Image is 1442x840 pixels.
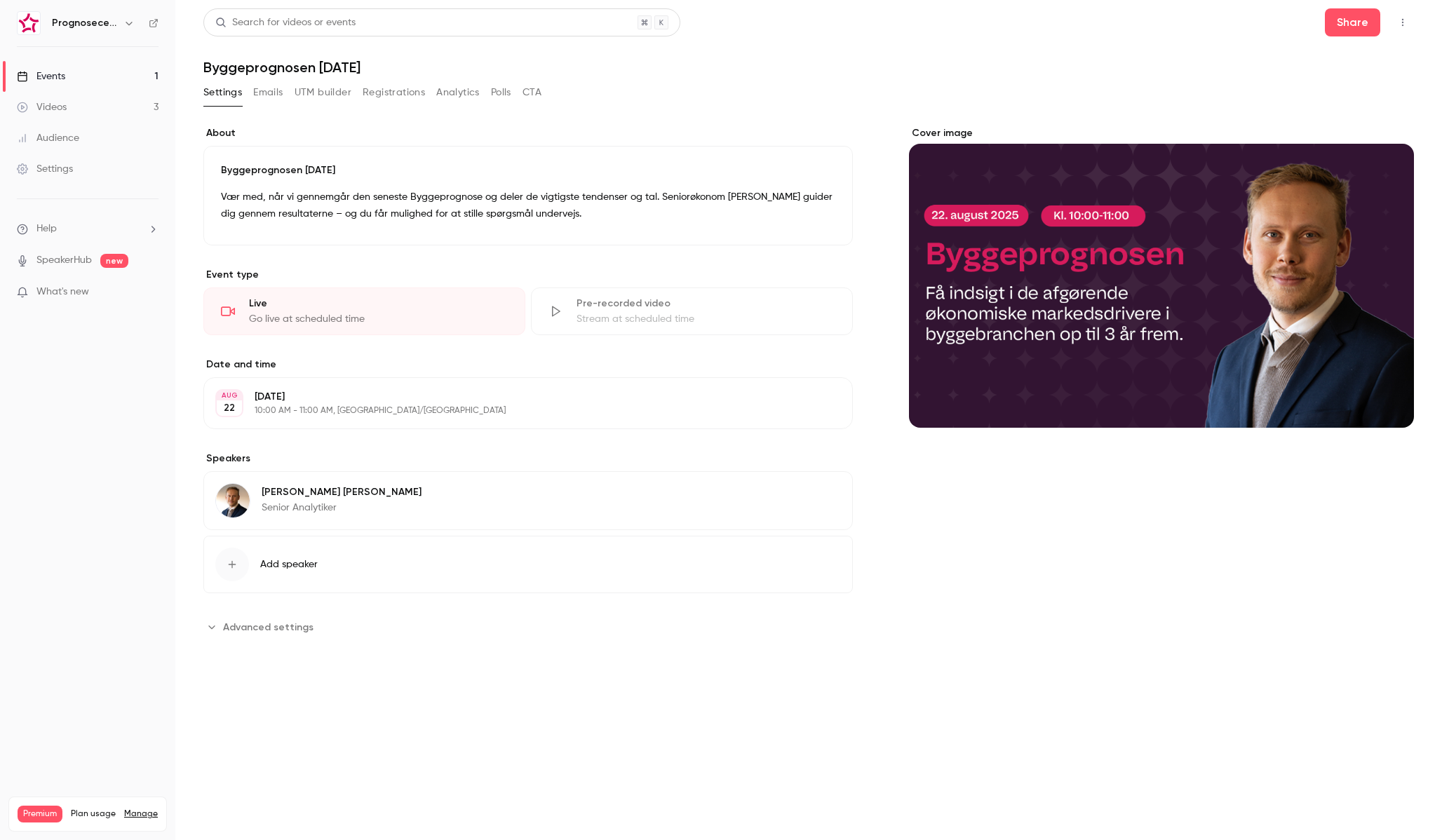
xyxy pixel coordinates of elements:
[221,189,835,222] p: Vær med, når vi gennemgår den seneste Byggeprognose og deler de vigtigste tendenser og tal. Senio...
[53,83,126,92] div: Domain Overview
[18,12,40,34] img: Prognosecenteret | Powered by Hubexo
[363,81,425,104] button: Registrations
[17,69,65,83] div: Events
[221,163,835,177] p: Byggeprognosen [DATE]
[203,536,853,593] button: Add speaker
[224,401,235,415] p: 22
[17,100,67,114] div: Videos
[217,391,242,400] div: AUG
[38,81,49,93] img: tab_domain_overview_orange.svg
[249,312,508,326] div: Go live at scheduled time
[909,126,1414,140] label: Cover image
[1325,8,1380,36] button: Share
[36,222,57,236] span: Help
[36,253,92,268] a: SpeakerHub
[295,81,351,104] button: UTM builder
[36,285,89,299] span: What's new
[140,81,151,93] img: tab_keywords_by_traffic_grey.svg
[203,268,853,282] p: Event type
[249,297,508,311] div: Live
[531,287,853,335] div: Pre-recorded videoStream at scheduled time
[491,81,511,104] button: Polls
[22,36,34,48] img: website_grey.svg
[203,81,242,104] button: Settings
[39,22,69,34] div: v 4.0.25
[18,806,62,822] span: Premium
[52,16,118,30] h6: Prognosecenteret | Powered by Hubexo
[260,557,318,571] span: Add speaker
[17,222,159,236] li: help-dropdown-opener
[262,501,422,515] p: Senior Analytiker
[100,254,128,268] span: new
[436,81,480,104] button: Analytics
[203,616,853,638] section: Advanced settings
[17,131,79,145] div: Audience
[203,452,853,466] label: Speakers
[17,162,73,176] div: Settings
[255,405,779,416] p: 10:00 AM - 11:00 AM, [GEOGRAPHIC_DATA]/[GEOGRAPHIC_DATA]
[215,15,356,30] div: Search for videos or events
[203,616,322,638] button: Advanced settings
[203,287,525,335] div: LiveGo live at scheduled time
[523,81,541,104] button: CTA
[223,620,314,635] span: Advanced settings
[203,358,853,372] label: Date and time
[262,485,422,499] p: [PERSON_NAME] [PERSON_NAME]
[71,808,116,820] span: Plan usage
[203,126,853,140] label: About
[909,126,1414,428] section: Cover image
[203,59,1414,76] h1: Byggeprognosen [DATE]
[253,81,283,104] button: Emails
[577,297,835,311] div: Pre-recorded video
[577,312,835,326] div: Stream at scheduled time
[22,22,34,34] img: logo_orange.svg
[203,471,853,530] div: Lasse Lundqvist[PERSON_NAME] [PERSON_NAME]Senior Analytiker
[124,808,158,820] a: Manage
[155,83,236,92] div: Keywords by Traffic
[255,390,779,404] p: [DATE]
[36,36,154,48] div: Domain: [DOMAIN_NAME]
[216,484,250,517] img: Lasse Lundqvist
